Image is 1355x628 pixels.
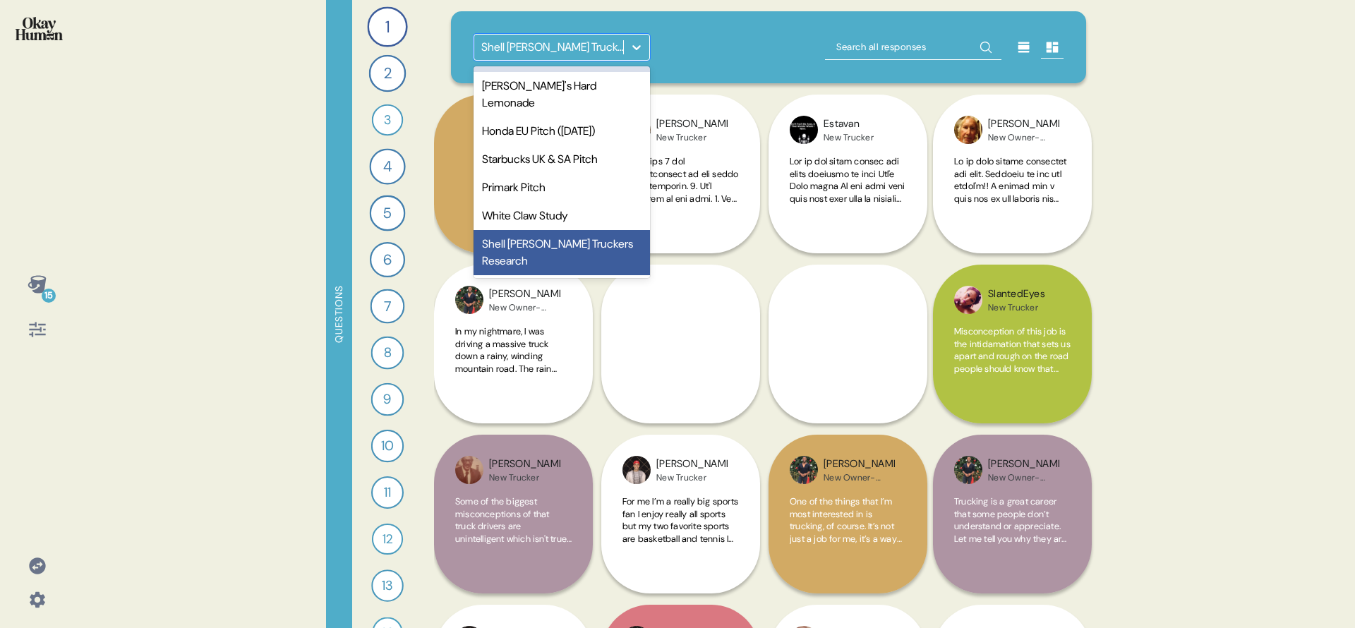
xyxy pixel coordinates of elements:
[370,195,406,231] div: 5
[988,132,1059,143] div: New Owner-Operator
[371,383,404,416] div: 9
[455,286,483,314] img: profilepic_9711243272284004.jpg
[371,569,404,602] div: 13
[455,456,483,484] img: profilepic_6580702128709085.jpg
[489,302,560,313] div: New Owner-Operator
[824,457,895,472] div: [PERSON_NAME]
[489,472,560,483] div: New Trucker
[474,145,650,174] div: Starbucks UK & SA Pitch
[371,289,405,324] div: 7
[369,55,406,92] div: 2
[367,6,407,47] div: 1
[371,337,404,370] div: 8
[372,524,403,555] div: 12
[371,476,404,509] div: 11
[481,39,625,56] div: Shell [PERSON_NAME] Truckers Research
[370,242,405,277] div: 6
[954,286,982,314] img: profilepic_6371446516225301.jpg
[474,202,650,230] div: White Claw Study
[474,230,650,275] div: Shell [PERSON_NAME] Truckers Research
[474,174,650,202] div: Primark Pitch
[656,116,728,132] div: [PERSON_NAME]
[825,35,1001,60] input: Search all responses
[824,132,874,143] div: New Trucker
[489,286,560,302] div: [PERSON_NAME]
[988,286,1045,302] div: SlantedEyes
[656,472,728,483] div: New Trucker
[790,116,818,144] img: profilepic_6419625861420333.jpg
[988,457,1059,472] div: [PERSON_NAME]
[824,116,874,132] div: Estavan
[656,132,728,143] div: New Trucker
[954,456,982,484] img: profilepic_9711243272284004.jpg
[988,116,1059,132] div: [PERSON_NAME]
[656,457,728,472] div: [PERSON_NAME]
[489,457,560,472] div: [PERSON_NAME]
[988,472,1059,483] div: New Owner-Operator
[369,148,405,184] div: 4
[622,456,651,484] img: profilepic_6607632739316811.jpg
[42,289,56,303] div: 15
[16,17,63,40] img: okayhuman.3b1b6348.png
[954,116,982,144] img: profilepic_6745147788841355.jpg
[474,117,650,145] div: Honda EU Pitch ([DATE])
[988,302,1045,313] div: New Trucker
[371,430,404,462] div: 10
[824,472,895,483] div: New Owner-Operator
[474,72,650,117] div: [PERSON_NAME]'s Hard Lemonade
[790,456,818,484] img: profilepic_9711243272284004.jpg
[372,104,403,135] div: 3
